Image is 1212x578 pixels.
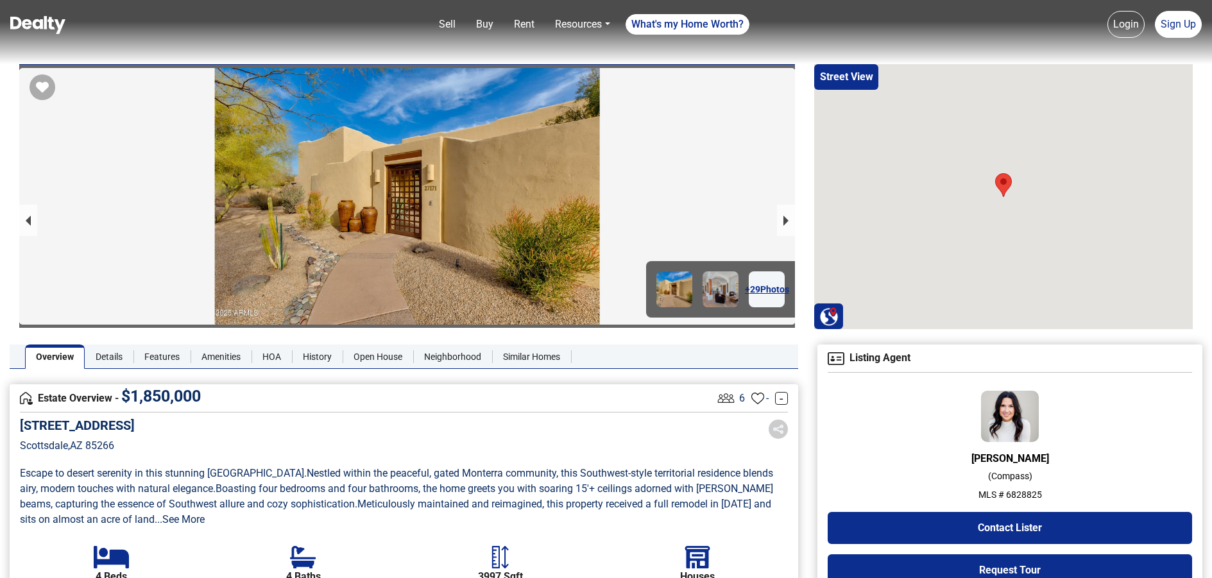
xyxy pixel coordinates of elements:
span: Meticulously maintained and reimagined, this property received a full remodel in [DATE] and sits ... [20,498,774,525]
p: Scottsdale , AZ 85266 [20,438,135,454]
a: Sell [434,12,461,37]
h4: Listing Agent [828,352,1192,365]
a: Features [133,344,191,369]
a: Rent [509,12,540,37]
span: $ 1,850,000 [121,387,201,405]
button: Street View [814,64,878,90]
p: MLS # 6828825 [828,488,1192,502]
a: Resources [550,12,615,37]
a: - [775,392,788,405]
a: Neighborhood [413,344,492,369]
img: Image [656,271,692,307]
a: Login [1107,11,1145,38]
a: Amenities [191,344,252,369]
img: Listing View [715,387,737,409]
a: History [292,344,343,369]
button: previous slide / item [19,205,37,236]
h4: Estate Overview - [20,391,715,405]
img: Search Homes at Dealty [819,307,839,326]
span: - [766,391,769,406]
a: Buy [471,12,499,37]
button: Contact Lister [828,512,1192,544]
a: +29Photos [749,271,785,307]
span: Boasting four bedrooms and four bathrooms, the home greets you with soaring 15'+ ceilings adorned... [20,482,776,510]
img: Favourites [751,392,764,405]
a: Similar Homes [492,344,571,369]
img: Overview [20,392,33,405]
span: 6 [739,391,745,406]
h6: [PERSON_NAME] [828,452,1192,464]
a: What's my Home Worth? [626,14,749,35]
a: Details [85,344,133,369]
span: Nestled within the peaceful, gated Monterra community, this Southwest-style territorial residence... [20,467,776,495]
img: Dealty - Buy, Sell & Rent Homes [10,16,65,34]
img: Image [703,271,738,307]
img: Agent [828,352,844,365]
h5: [STREET_ADDRESS] [20,418,135,433]
p: ( Compass ) [828,470,1192,483]
button: next slide / item [777,205,795,236]
a: Overview [25,344,85,369]
a: Open House [343,344,413,369]
a: Sign Up [1155,11,1202,38]
img: Agent [981,391,1039,442]
a: ...See More [155,513,205,525]
span: Escape to desert serenity in this stunning [GEOGRAPHIC_DATA] . [20,467,307,479]
a: HOA [252,344,292,369]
